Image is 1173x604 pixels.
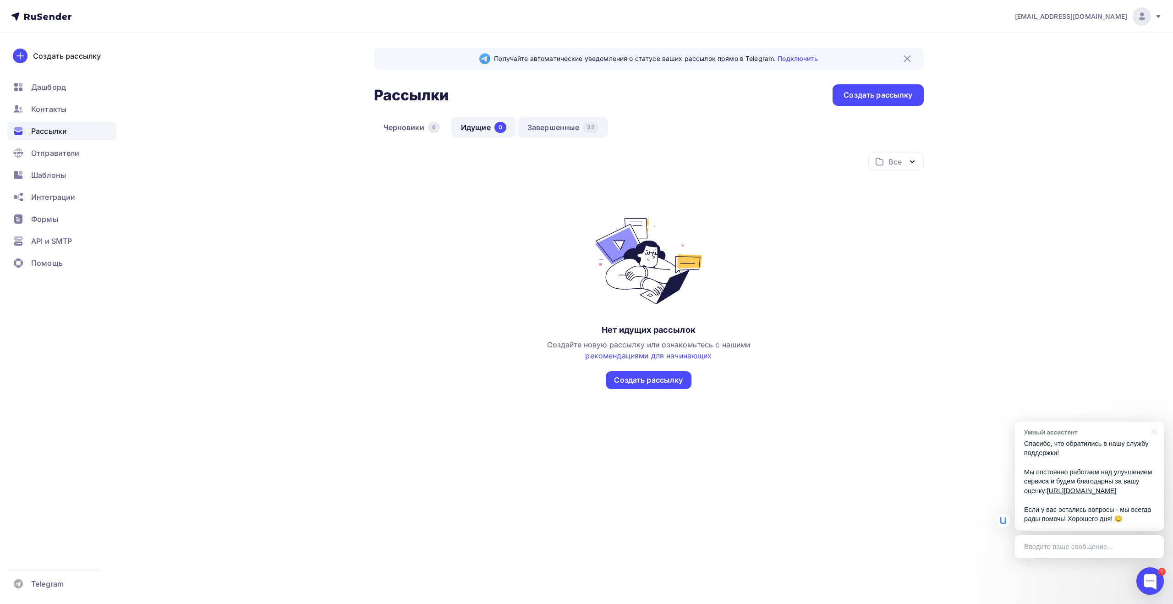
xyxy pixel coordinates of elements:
[888,156,901,167] div: Все
[31,104,66,115] span: Контакты
[778,55,817,62] a: Подключить
[7,166,116,184] a: Шаблоны
[31,170,66,181] span: Шаблоны
[1015,535,1164,558] div: Введите ваше сообщение...
[451,117,516,138] a: Идущие0
[585,351,712,360] a: рекомендациями для начинающих
[494,54,817,63] span: Получайте автоматические уведомления о статусе ваших рассылок прямо в Telegram.
[844,90,912,100] div: Создать рассылку
[1024,428,1146,437] div: Умный ассистент
[7,144,116,162] a: Отправители
[479,53,490,64] img: Telegram
[31,148,80,159] span: Отправители
[1158,568,1166,576] div: 1
[868,153,924,170] button: Все
[31,126,67,137] span: Рассылки
[1047,487,1117,494] a: [URL][DOMAIN_NAME]
[494,122,506,133] div: 0
[602,324,696,335] div: Нет идущих рассылок
[374,117,449,138] a: Черновики6
[374,86,449,104] h2: Рассылки
[614,375,683,385] div: Создать рассылку
[33,50,101,61] div: Создать рассылку
[996,514,1010,527] img: Умный ассистент
[1024,439,1155,524] p: Спасибо, что обратились в нашу службу поддержки! Мы постоянно работаем над улучшением сервиса и б...
[31,192,75,203] span: Интеграции
[547,340,751,360] span: Создайте новую рассылку или ознакомьтесь с нашими
[583,122,598,133] div: 32
[31,578,64,589] span: Telegram
[7,122,116,140] a: Рассылки
[31,258,63,269] span: Помощь
[518,117,608,138] a: Завершенные32
[7,210,116,228] a: Формы
[7,78,116,96] a: Дашборд
[1015,7,1162,26] a: [EMAIL_ADDRESS][DOMAIN_NAME]
[31,214,58,225] span: Формы
[31,236,72,247] span: API и SMTP
[428,122,440,133] div: 6
[7,100,116,118] a: Контакты
[31,82,66,93] span: Дашборд
[1015,12,1127,21] span: [EMAIL_ADDRESS][DOMAIN_NAME]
